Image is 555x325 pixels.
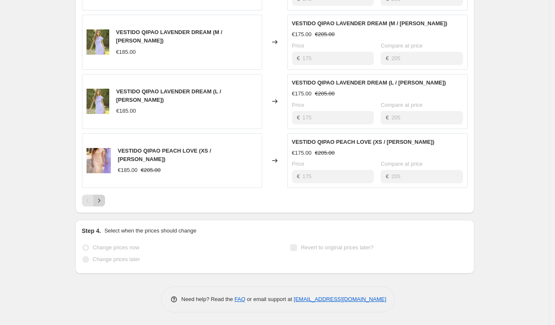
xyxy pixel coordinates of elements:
span: Compare at price [381,42,423,49]
span: € [386,173,389,180]
span: Price [292,102,305,108]
strike: €205.00 [141,166,160,174]
span: € [297,173,300,180]
img: DCDBF72A-EEAD-4178-8444-782F33BAB7B6_80x.png [87,148,111,173]
div: €185.00 [116,48,136,56]
span: Price [292,42,305,49]
nav: Pagination [82,195,105,206]
span: or email support at [245,296,294,302]
strike: €205.00 [315,30,335,39]
div: €185.00 [116,107,136,115]
p: Select when the prices should change [104,227,196,235]
span: Change prices now [93,244,139,251]
div: €175.00 [292,90,312,98]
span: VESTIDO QIPAO PEACH LOVE (XS / [PERSON_NAME]) [292,139,434,145]
span: VESTIDO QIPAO PEACH LOVE (XS / [PERSON_NAME]) [118,148,211,162]
div: €185.00 [118,166,137,174]
span: Price [292,161,305,167]
span: VESTIDO QIPAO LAVENDER DREAM (M / [PERSON_NAME]) [116,29,222,44]
button: Next [93,195,105,206]
span: € [386,114,389,121]
div: €175.00 [292,149,312,157]
img: CE7C58CF-52D3-4382-9542-142FAA16652F_80x.jpg [87,29,110,55]
span: € [297,114,300,121]
strike: €205.00 [315,149,335,157]
a: FAQ [234,296,245,302]
span: € [297,55,300,61]
span: VESTIDO QIPAO LAVENDER DREAM (L / [PERSON_NAME]) [292,79,446,86]
a: [EMAIL_ADDRESS][DOMAIN_NAME] [294,296,386,302]
strike: €205.00 [315,90,335,98]
span: Revert to original prices later? [301,244,374,251]
span: Change prices later [93,256,140,262]
img: CE7C58CF-52D3-4382-9542-142FAA16652F_80x.jpg [87,89,110,114]
span: € [386,55,389,61]
span: Need help? Read the [181,296,235,302]
span: Compare at price [381,161,423,167]
h2: Step 4. [82,227,101,235]
span: VESTIDO QIPAO LAVENDER DREAM (L / [PERSON_NAME]) [116,88,221,103]
span: Compare at price [381,102,423,108]
span: VESTIDO QIPAO LAVENDER DREAM (M / [PERSON_NAME]) [292,20,447,26]
div: €175.00 [292,30,312,39]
